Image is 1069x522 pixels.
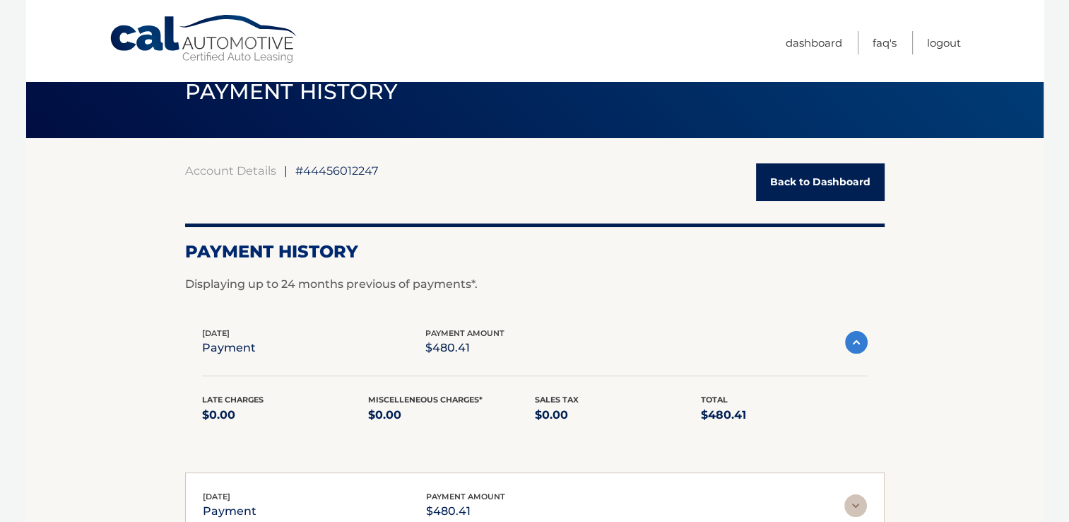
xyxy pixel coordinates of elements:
[845,331,868,354] img: accordion-active.svg
[202,405,369,425] p: $0.00
[185,79,398,105] span: PAYMENT HISTORY
[109,14,300,64] a: Cal Automotive
[202,328,230,338] span: [DATE]
[185,276,885,293] p: Displaying up to 24 months previous of payments*.
[368,395,483,405] span: Miscelleneous Charges*
[426,492,505,501] span: payment amount
[786,31,842,54] a: Dashboard
[203,492,230,501] span: [DATE]
[295,163,379,178] span: #44456012247
[535,405,702,425] p: $0.00
[927,31,961,54] a: Logout
[701,405,868,425] p: $480.41
[185,163,276,178] a: Account Details
[701,395,728,405] span: Total
[844,494,867,517] img: accordion-rest.svg
[873,31,897,54] a: FAQ's
[756,163,885,201] a: Back to Dashboard
[425,338,504,358] p: $480.41
[284,163,288,178] span: |
[426,501,505,521] p: $480.41
[185,241,885,262] h2: Payment History
[425,328,504,338] span: payment amount
[368,405,535,425] p: $0.00
[535,395,579,405] span: Sales Tax
[202,338,256,358] p: payment
[202,395,264,405] span: Late Charges
[203,501,256,521] p: payment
